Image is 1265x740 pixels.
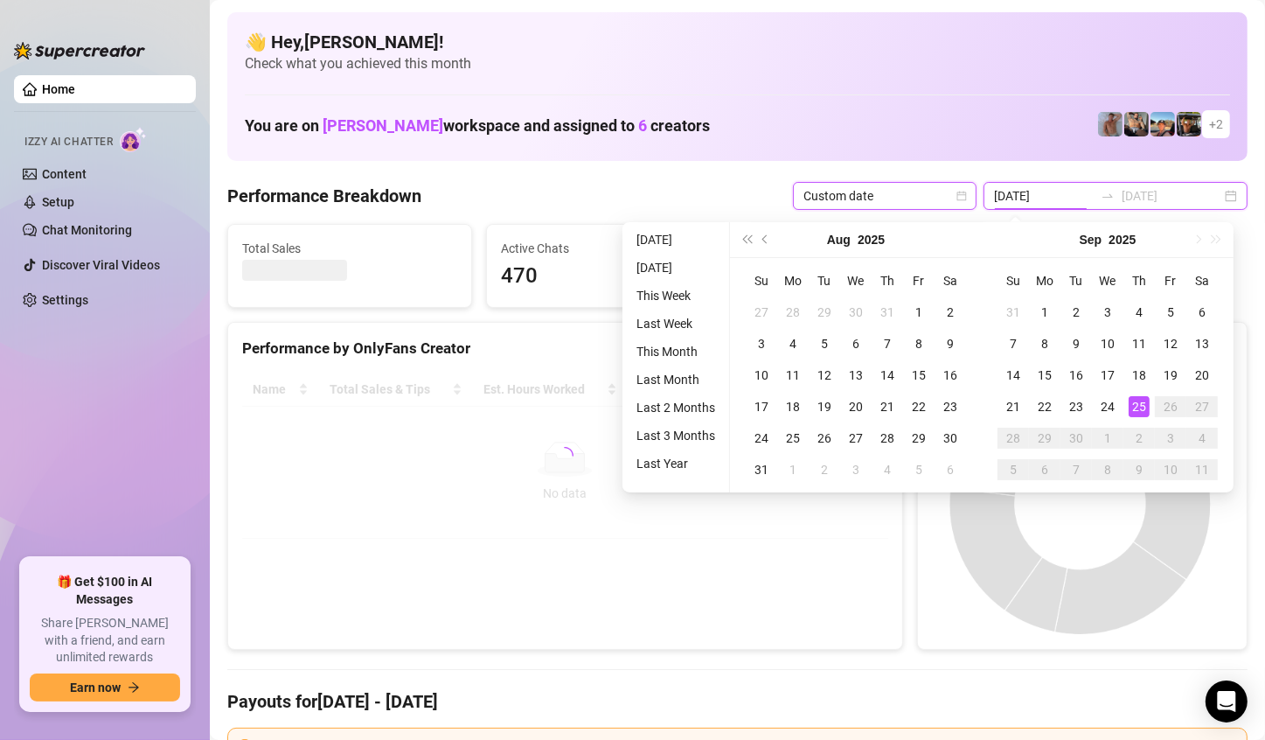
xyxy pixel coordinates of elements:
td: 2025-08-30 [935,422,966,454]
td: 2025-08-12 [809,360,840,391]
div: 22 [1034,396,1055,417]
td: 2025-08-11 [777,360,809,391]
td: 2025-09-20 [1186,360,1218,391]
span: 6 [638,116,647,135]
div: 13 [1192,333,1213,354]
td: 2025-08-14 [872,360,903,391]
div: 9 [940,333,961,354]
div: 7 [877,333,898,354]
div: 1 [1034,302,1055,323]
div: 5 [1003,459,1024,480]
div: 24 [751,428,772,449]
span: swap-right [1101,189,1115,203]
div: 27 [1192,396,1213,417]
td: 2025-07-27 [746,297,777,328]
li: [DATE] [629,257,722,278]
button: Choose a month [827,222,851,257]
div: 3 [751,333,772,354]
div: 6 [940,459,961,480]
td: 2025-09-18 [1123,360,1155,391]
li: Last Year [629,453,722,474]
div: 1 [782,459,803,480]
td: 2025-08-16 [935,360,966,391]
li: This Month [629,341,722,362]
td: 2025-09-02 [1060,297,1092,328]
span: Check what you achieved this month [245,54,1230,73]
div: 23 [1066,396,1087,417]
td: 2025-10-06 [1029,454,1060,485]
div: 26 [814,428,835,449]
span: to [1101,189,1115,203]
td: 2025-09-07 [997,328,1029,360]
td: 2025-09-26 [1155,391,1186,422]
div: 20 [845,396,866,417]
td: 2025-09-05 [903,454,935,485]
input: Start date [994,186,1094,206]
td: 2025-10-03 [1155,422,1186,454]
div: 11 [782,365,803,386]
div: 4 [782,333,803,354]
td: 2025-09-06 [1186,297,1218,328]
div: 30 [1066,428,1087,449]
div: 20 [1192,365,1213,386]
span: loading [556,447,573,464]
div: 5 [814,333,835,354]
td: 2025-08-20 [840,391,872,422]
span: [PERSON_NAME] [323,116,443,135]
th: Mo [1029,265,1060,297]
div: 11 [1192,459,1213,480]
td: 2025-09-17 [1092,360,1123,391]
div: 3 [1160,428,1181,449]
div: 19 [814,396,835,417]
div: 14 [1003,365,1024,386]
td: 2025-09-03 [840,454,872,485]
td: 2025-09-03 [1092,297,1123,328]
div: 25 [782,428,803,449]
div: 3 [845,459,866,480]
td: 2025-09-02 [809,454,840,485]
td: 2025-09-21 [997,391,1029,422]
td: 2025-09-11 [1123,328,1155,360]
td: 2025-08-13 [840,360,872,391]
img: logo-BBDzfeDw.svg [14,42,145,59]
td: 2025-08-31 [997,297,1029,328]
th: Fr [1155,265,1186,297]
td: 2025-09-01 [777,454,809,485]
td: 2025-08-09 [935,328,966,360]
td: 2025-07-28 [777,297,809,328]
div: 4 [1129,302,1150,323]
a: Discover Viral Videos [42,258,160,272]
div: 5 [1160,302,1181,323]
div: 1 [1097,428,1118,449]
span: Earn now [70,681,121,695]
div: 7 [1003,333,1024,354]
div: 13 [845,365,866,386]
td: 2025-09-05 [1155,297,1186,328]
div: 6 [1192,302,1213,323]
div: 30 [940,428,961,449]
td: 2025-08-07 [872,328,903,360]
td: 2025-08-23 [935,391,966,422]
td: 2025-08-17 [746,391,777,422]
div: Open Intercom Messenger [1206,681,1248,723]
td: 2025-09-29 [1029,422,1060,454]
td: 2025-09-22 [1029,391,1060,422]
div: 6 [845,333,866,354]
td: 2025-08-04 [777,328,809,360]
th: Tu [809,265,840,297]
img: George [1124,112,1149,136]
li: Last 3 Months [629,425,722,446]
button: Choose a year [858,222,885,257]
img: Joey [1098,112,1123,136]
td: 2025-09-01 [1029,297,1060,328]
td: 2025-08-31 [746,454,777,485]
button: Last year (Control + left) [737,222,756,257]
span: Active Chats [501,239,716,258]
span: + 2 [1209,115,1223,134]
div: 28 [782,302,803,323]
div: 22 [908,396,929,417]
td: 2025-07-31 [872,297,903,328]
td: 2025-09-14 [997,360,1029,391]
a: Chat Monitoring [42,223,132,237]
td: 2025-10-05 [997,454,1029,485]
